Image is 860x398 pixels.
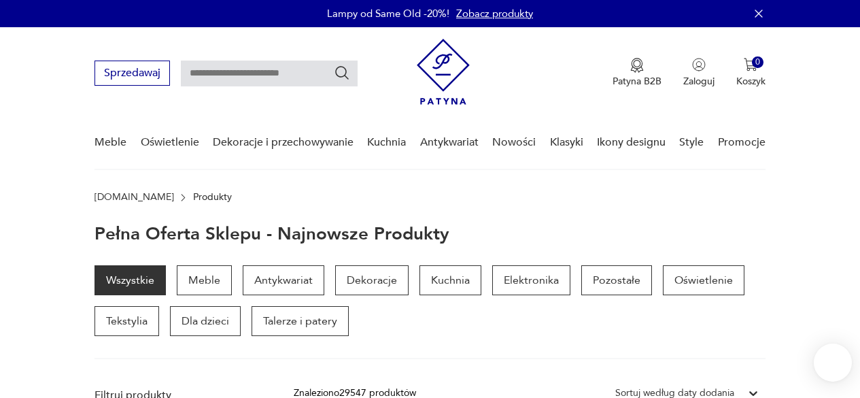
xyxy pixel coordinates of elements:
[613,58,661,88] button: Patyna B2B
[752,56,763,68] div: 0
[744,58,757,71] img: Ikona koszyka
[492,116,536,169] a: Nowości
[630,58,644,73] img: Ikona medalu
[335,265,409,295] a: Dekoracje
[94,116,126,169] a: Meble
[663,265,744,295] a: Oświetlenie
[550,116,583,169] a: Klasyki
[679,116,704,169] a: Style
[417,39,470,105] img: Patyna - sklep z meblami i dekoracjami vintage
[94,192,174,203] a: [DOMAIN_NAME]
[597,116,666,169] a: Ikony designu
[613,58,661,88] a: Ikona medaluPatyna B2B
[193,192,232,203] p: Produkty
[419,265,481,295] a: Kuchnia
[420,116,479,169] a: Antykwariat
[718,116,766,169] a: Promocje
[814,344,852,382] iframe: Smartsupp widget button
[334,65,350,81] button: Szukaj
[692,58,706,71] img: Ikonka użytkownika
[177,265,232,295] a: Meble
[94,225,449,244] h1: Pełna oferta sklepu - najnowsze produkty
[683,75,715,88] p: Zaloguj
[492,265,570,295] a: Elektronika
[367,116,406,169] a: Kuchnia
[243,265,324,295] a: Antykwariat
[94,61,170,86] button: Sprzedawaj
[252,306,349,336] a: Talerze i patery
[213,116,354,169] a: Dekoracje i przechowywanie
[683,58,715,88] button: Zaloguj
[736,58,766,88] button: 0Koszyk
[581,265,652,295] a: Pozostałe
[94,69,170,79] a: Sprzedawaj
[94,306,159,336] a: Tekstylia
[327,7,449,20] p: Lampy od Same Old -20%!
[141,116,199,169] a: Oświetlenie
[456,7,533,20] a: Zobacz produkty
[170,306,241,336] a: Dla dzieci
[613,75,661,88] p: Patyna B2B
[94,265,166,295] a: Wszystkie
[736,75,766,88] p: Koszyk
